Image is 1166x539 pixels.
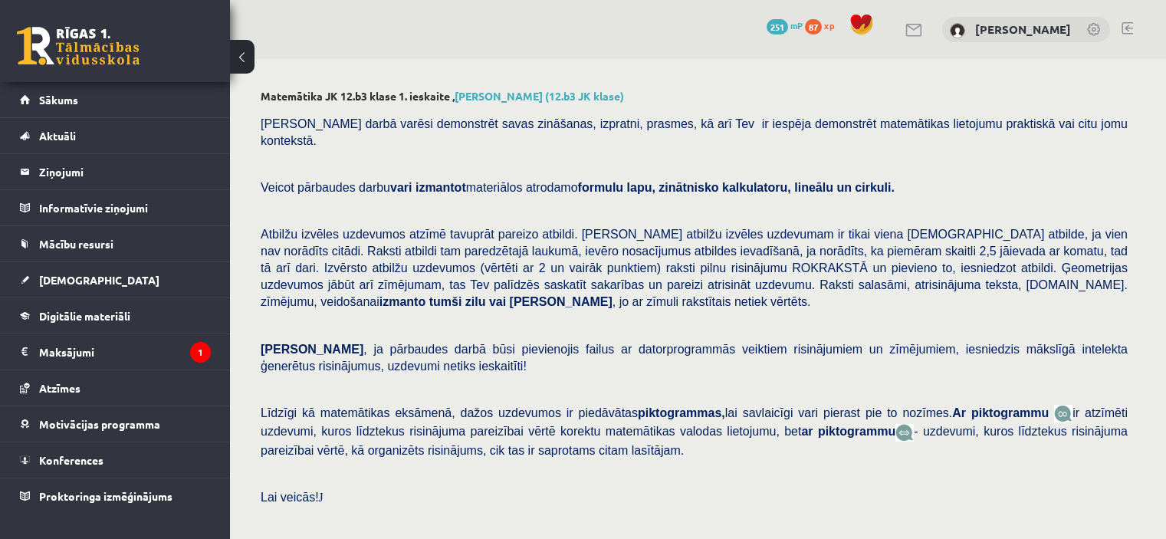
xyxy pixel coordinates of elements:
[20,406,211,442] a: Motivācijas programma
[390,181,466,194] b: vari izmantot
[319,491,324,504] span: J
[39,417,160,431] span: Motivācijas programma
[261,343,363,356] span: [PERSON_NAME]
[379,295,425,308] b: izmanto
[767,19,788,35] span: 251
[39,453,103,467] span: Konferences
[20,190,211,225] a: Informatīvie ziņojumi
[455,89,624,103] a: [PERSON_NAME] (12.b3 JK klase)
[952,406,1049,419] b: Ar piktogrammu
[20,82,211,117] a: Sākums
[805,19,842,31] a: 87 xp
[261,343,1128,373] span: , ja pārbaudes darbā būsi pievienojis failus ar datorprogrammās veiktiem risinājumiem un zīmējumi...
[801,425,895,438] b: ar piktogrammu
[39,190,211,225] legend: Informatīvie ziņojumi
[20,442,211,478] a: Konferences
[39,93,78,107] span: Sākums
[39,309,130,323] span: Digitālie materiāli
[20,262,211,297] a: [DEMOGRAPHIC_DATA]
[20,118,211,153] a: Aktuāli
[20,334,211,370] a: Maksājumi1
[20,370,211,406] a: Atzīmes
[39,273,159,287] span: [DEMOGRAPHIC_DATA]
[950,23,965,38] img: Roberts Zariņš
[39,489,172,503] span: Proktoringa izmēģinājums
[39,154,211,189] legend: Ziņojumi
[261,181,895,194] span: Veicot pārbaudes darbu materiālos atrodamo
[895,424,914,442] img: wKvN42sLe3LLwAAAABJRU5ErkJggg==
[261,117,1128,147] span: [PERSON_NAME] darbā varēsi demonstrēt savas zināšanas, izpratni, prasmes, kā arī Tev ir iespēja d...
[790,19,803,31] span: mP
[261,491,319,504] span: Lai veicās!
[767,19,803,31] a: 251 mP
[20,298,211,334] a: Digitālie materiāli
[638,406,725,419] b: piktogrammas,
[805,19,822,35] span: 87
[39,334,211,370] legend: Maksājumi
[39,129,76,143] span: Aktuāli
[261,406,1054,419] span: Līdzīgi kā matemātikas eksāmenā, dažos uzdevumos ir piedāvātas lai savlaicīgi vari pierast pie to...
[824,19,834,31] span: xp
[578,181,895,194] b: formulu lapu, zinātnisko kalkulatoru, lineālu un cirkuli.
[190,342,211,363] i: 1
[261,228,1128,308] span: Atbilžu izvēles uzdevumos atzīmē tavuprāt pareizo atbildi. [PERSON_NAME] atbilžu izvēles uzdevuma...
[1054,405,1072,422] img: JfuEzvunn4EvwAAAAASUVORK5CYII=
[20,478,211,514] a: Proktoringa izmēģinājums
[39,381,80,395] span: Atzīmes
[20,154,211,189] a: Ziņojumi
[975,21,1071,37] a: [PERSON_NAME]
[39,237,113,251] span: Mācību resursi
[17,27,140,65] a: Rīgas 1. Tālmācības vidusskola
[20,226,211,261] a: Mācību resursi
[261,90,1135,103] h2: Matemātika JK 12.b3 klase 1. ieskaite ,
[429,295,613,308] b: tumši zilu vai [PERSON_NAME]
[261,425,1128,456] span: - uzdevumi, kuros līdztekus risinājuma pareizībai vērtē, kā organizēts risinājums, cik tas ir sap...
